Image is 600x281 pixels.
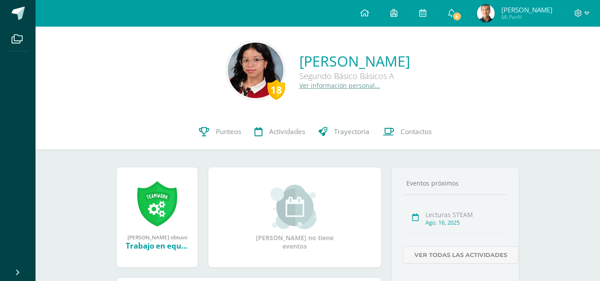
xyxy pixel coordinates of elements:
div: Trabajo en equipo [126,241,189,251]
a: Trayectoria [312,114,376,150]
div: [PERSON_NAME] obtuvo [126,234,189,241]
img: event_small.png [270,185,319,229]
a: [PERSON_NAME] [299,51,410,71]
a: Ver información personal... [299,81,380,90]
img: 1a32edb2573f5ba7e5f9afb4e489747e.png [228,43,283,98]
a: Punteos [192,114,248,150]
div: 18 [267,79,285,100]
span: Contactos [401,127,432,136]
span: Mi Perfil [501,13,552,21]
div: Lecturas STEAM [425,210,505,219]
span: Punteos [216,127,241,136]
a: Contactos [376,114,438,150]
div: Eventos próximos [403,179,508,187]
div: Segundo Básico Básicos A [299,71,410,81]
span: Actividades [269,127,305,136]
a: Actividades [248,114,312,150]
div: Ago. 16, 2025 [425,219,505,226]
span: [PERSON_NAME] [501,5,552,14]
span: Trayectoria [334,127,370,136]
img: b0b253f7c10c499a8565547e7e0222f9.png [477,4,495,22]
div: [PERSON_NAME] no tiene eventos [250,185,339,250]
a: Ver todas las actividades [403,246,519,264]
span: 4 [452,12,461,21]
